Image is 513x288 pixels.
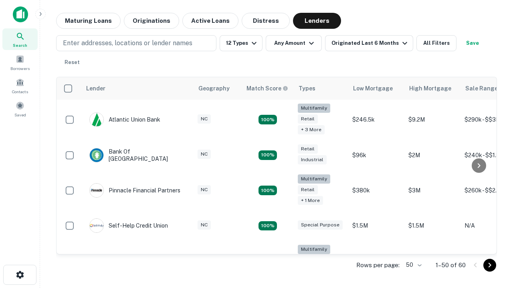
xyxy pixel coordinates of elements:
[198,185,211,194] div: NC
[404,140,460,170] td: $2M
[348,210,404,241] td: $1.5M
[298,155,327,164] div: Industrial
[198,114,211,124] div: NC
[90,113,103,126] img: picture
[409,84,451,93] div: High Mortgage
[2,98,38,120] a: Saved
[465,84,498,93] div: Sale Range
[90,219,103,232] img: picture
[404,77,460,100] th: High Mortgage
[356,260,400,270] p: Rows per page:
[220,35,263,51] button: 12 Types
[2,28,38,50] a: Search
[404,100,460,140] td: $9.2M
[298,125,325,134] div: + 3 more
[86,84,105,93] div: Lender
[63,38,192,48] p: Enter addresses, locations or lender names
[242,77,294,100] th: Capitalize uses an advanced AI algorithm to match your search with the best lender. The match sco...
[348,100,404,140] td: $246.5k
[298,220,343,230] div: Special Purpose
[348,241,404,281] td: $246k
[89,183,180,198] div: Pinnacle Financial Partners
[90,148,103,162] img: picture
[259,221,277,231] div: Matching Properties: 11, hasApolloMatch: undefined
[2,52,38,73] a: Borrowers
[294,77,348,100] th: Types
[198,150,211,159] div: NC
[298,174,330,184] div: Multifamily
[348,77,404,100] th: Low Mortgage
[298,104,330,113] div: Multifamily
[416,35,456,51] button: All Filters
[460,35,485,51] button: Save your search to get updates of matches that match your search criteria.
[404,170,460,211] td: $3M
[10,65,30,72] span: Borrowers
[198,84,230,93] div: Geography
[242,13,290,29] button: Distress
[194,77,242,100] th: Geography
[353,84,393,93] div: Low Mortgage
[483,259,496,272] button: Go to next page
[259,115,277,124] div: Matching Properties: 10, hasApolloMatch: undefined
[56,35,216,51] button: Enter addresses, locations or lender names
[182,13,238,29] button: Active Loans
[403,259,423,271] div: 50
[198,220,211,230] div: NC
[89,148,186,162] div: Bank Of [GEOGRAPHIC_DATA]
[298,114,318,124] div: Retail
[89,218,168,233] div: Self-help Credit Union
[89,254,154,268] div: The Fidelity Bank
[259,150,277,160] div: Matching Properties: 15, hasApolloMatch: undefined
[90,184,103,197] img: picture
[246,84,288,93] div: Capitalize uses an advanced AI algorithm to match your search with the best lender. The match sco...
[348,140,404,170] td: $96k
[404,241,460,281] td: $3.2M
[13,6,28,22] img: capitalize-icon.png
[298,144,318,154] div: Retail
[473,198,513,237] iframe: Chat Widget
[298,196,323,205] div: + 1 more
[246,84,287,93] h6: Match Score
[59,54,85,70] button: Reset
[331,38,410,48] div: Originated Last 6 Months
[325,35,413,51] button: Originated Last 6 Months
[266,35,322,51] button: Any Amount
[298,185,318,194] div: Retail
[259,186,277,195] div: Matching Properties: 17, hasApolloMatch: undefined
[124,13,179,29] button: Originations
[14,112,26,118] span: Saved
[89,112,160,127] div: Atlantic Union Bank
[293,13,341,29] button: Lenders
[56,13,121,29] button: Maturing Loans
[298,245,330,254] div: Multifamily
[13,42,27,48] span: Search
[12,88,28,95] span: Contacts
[2,75,38,96] a: Contacts
[436,260,466,270] p: 1–50 of 60
[299,84,315,93] div: Types
[348,170,404,211] td: $380k
[404,210,460,241] td: $1.5M
[81,77,194,100] th: Lender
